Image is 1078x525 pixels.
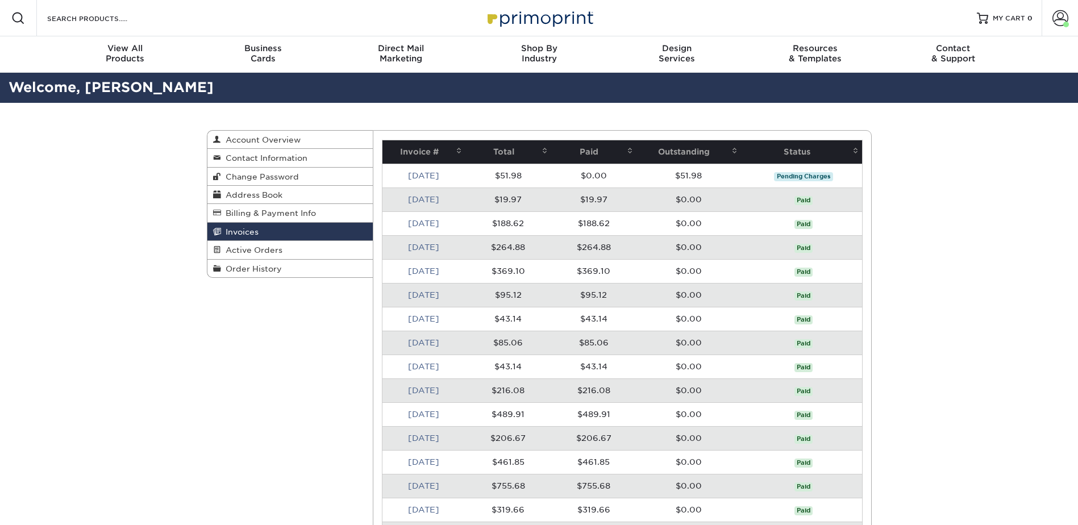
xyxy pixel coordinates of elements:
a: [DATE] [408,386,439,395]
td: $461.85 [465,450,551,474]
span: Invoices [221,227,259,236]
span: 0 [1027,14,1033,22]
td: $95.12 [465,283,551,307]
span: Address Book [221,190,282,199]
span: Paid [794,411,813,420]
a: Resources& Templates [746,36,884,73]
span: Paid [794,459,813,468]
span: Pending Charges [774,172,833,181]
td: $95.12 [551,283,637,307]
div: Industry [470,43,608,64]
span: Paid [794,435,813,444]
td: $188.62 [465,211,551,235]
td: $0.00 [636,188,740,211]
span: Paid [794,291,813,301]
a: Contact& Support [884,36,1022,73]
td: $19.97 [551,188,637,211]
a: View AllProducts [56,36,194,73]
span: View All [56,43,194,53]
td: $0.00 [636,378,740,402]
a: [DATE] [408,171,439,180]
a: [DATE] [408,434,439,443]
div: & Support [884,43,1022,64]
td: $0.00 [636,355,740,378]
td: $0.00 [636,426,740,450]
td: $43.14 [551,307,637,331]
td: $206.67 [551,426,637,450]
td: $489.91 [551,402,637,426]
span: Paid [794,315,813,324]
span: Order History [221,264,282,273]
span: Shop By [470,43,608,53]
td: $85.06 [465,331,551,355]
td: $0.00 [636,474,740,498]
td: $369.10 [551,259,637,283]
a: [DATE] [408,314,439,323]
td: $43.14 [551,355,637,378]
span: Account Overview [221,135,301,144]
td: $43.14 [465,307,551,331]
td: $0.00 [636,235,740,259]
a: Change Password [207,168,373,186]
td: $264.88 [465,235,551,259]
td: $319.66 [551,498,637,522]
span: Paid [794,196,813,205]
a: Address Book [207,186,373,204]
div: Products [56,43,194,64]
span: Contact Information [221,153,307,163]
th: Total [465,140,551,164]
span: Paid [794,339,813,348]
td: $0.00 [636,307,740,331]
a: [DATE] [408,362,439,371]
td: $461.85 [551,450,637,474]
td: $369.10 [465,259,551,283]
td: $51.98 [636,164,740,188]
span: Design [608,43,746,53]
a: Active Orders [207,241,373,259]
td: $85.06 [551,331,637,355]
td: $0.00 [551,164,637,188]
td: $755.68 [551,474,637,498]
td: $0.00 [636,283,740,307]
input: SEARCH PRODUCTS..... [46,11,157,25]
td: $489.91 [465,402,551,426]
span: Contact [884,43,1022,53]
a: Direct MailMarketing [332,36,470,73]
div: Cards [194,43,332,64]
td: $0.00 [636,259,740,283]
span: Change Password [221,172,299,181]
span: Paid [794,244,813,253]
span: Paid [794,268,813,277]
a: DesignServices [608,36,746,73]
span: Active Orders [221,245,282,255]
td: $264.88 [551,235,637,259]
span: MY CART [993,14,1025,23]
a: Order History [207,260,373,277]
div: Marketing [332,43,470,64]
a: Contact Information [207,149,373,167]
span: Paid [794,506,813,515]
th: Paid [551,140,637,164]
td: $0.00 [636,331,740,355]
a: [DATE] [408,195,439,204]
a: [DATE] [408,457,439,466]
td: $51.98 [465,164,551,188]
td: $206.67 [465,426,551,450]
span: Paid [794,482,813,491]
td: $319.66 [465,498,551,522]
span: Paid [794,363,813,372]
div: Services [608,43,746,64]
th: Outstanding [636,140,740,164]
span: Paid [794,220,813,229]
span: Billing & Payment Info [221,209,316,218]
a: [DATE] [408,290,439,299]
span: Business [194,43,332,53]
span: Resources [746,43,884,53]
a: [DATE] [408,219,439,228]
td: $755.68 [465,474,551,498]
div: & Templates [746,43,884,64]
a: [DATE] [408,338,439,347]
a: [DATE] [408,481,439,490]
a: [DATE] [408,505,439,514]
td: $216.08 [465,378,551,402]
